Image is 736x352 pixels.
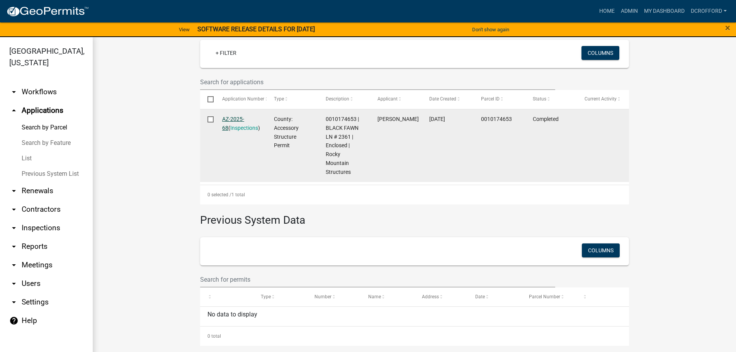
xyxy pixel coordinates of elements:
[725,23,730,32] button: Close
[688,4,730,19] a: dcrofford
[9,186,19,196] i: arrow_drop_down
[9,279,19,288] i: arrow_drop_down
[215,90,267,109] datatable-header-cell: Application Number
[9,205,19,214] i: arrow_drop_down
[209,46,243,60] a: + Filter
[200,272,556,287] input: Search for permits
[361,287,415,306] datatable-header-cell: Name
[9,242,19,251] i: arrow_drop_down
[200,307,629,326] div: No data to display
[525,90,577,109] datatable-header-cell: Status
[585,96,617,102] span: Current Activity
[197,26,315,33] strong: SOFTWARE RELEASE DETAILS FOR [DATE]
[222,115,259,133] div: ( )
[529,294,560,299] span: Parcel Number
[274,96,284,102] span: Type
[176,23,193,36] a: View
[207,192,231,197] span: 0 selected /
[429,96,456,102] span: Date Created
[533,116,559,122] span: Completed
[618,4,641,19] a: Admin
[582,243,620,257] button: Columns
[641,4,688,19] a: My Dashboard
[377,116,419,122] span: Charles Austin
[200,204,629,228] h3: Previous System Data
[326,96,349,102] span: Description
[267,90,318,109] datatable-header-cell: Type
[200,90,215,109] datatable-header-cell: Select
[200,74,556,90] input: Search for applications
[522,287,575,306] datatable-header-cell: Parcel Number
[474,90,525,109] datatable-header-cell: Parcel ID
[230,125,258,131] a: Inspections
[9,106,19,115] i: arrow_drop_up
[318,90,370,109] datatable-header-cell: Description
[725,22,730,33] span: ×
[9,316,19,325] i: help
[422,294,439,299] span: Address
[596,4,618,19] a: Home
[253,287,307,306] datatable-header-cell: Type
[9,298,19,307] i: arrow_drop_down
[577,90,629,109] datatable-header-cell: Current Activity
[368,294,381,299] span: Name
[222,116,244,131] a: AZ-2025-68
[581,46,619,60] button: Columns
[481,116,512,122] span: 0010174653
[481,96,500,102] span: Parcel ID
[200,326,629,346] div: 0 total
[307,287,361,306] datatable-header-cell: Number
[9,223,19,233] i: arrow_drop_down
[222,96,264,102] span: Application Number
[9,260,19,270] i: arrow_drop_down
[326,116,359,175] span: 0010174653 | BLACK FAWN LN # 2361 | Enclosed | Rocky Mountain Structures
[475,294,485,299] span: Date
[429,116,445,122] span: 08/13/2025
[422,90,474,109] datatable-header-cell: Date Created
[274,116,299,148] span: County: Accessory Structure Permit
[200,185,629,204] div: 1 total
[469,23,512,36] button: Don't show again
[377,96,398,102] span: Applicant
[370,90,422,109] datatable-header-cell: Applicant
[468,287,522,306] datatable-header-cell: Date
[314,294,331,299] span: Number
[533,96,546,102] span: Status
[9,87,19,97] i: arrow_drop_down
[415,287,468,306] datatable-header-cell: Address
[261,294,271,299] span: Type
